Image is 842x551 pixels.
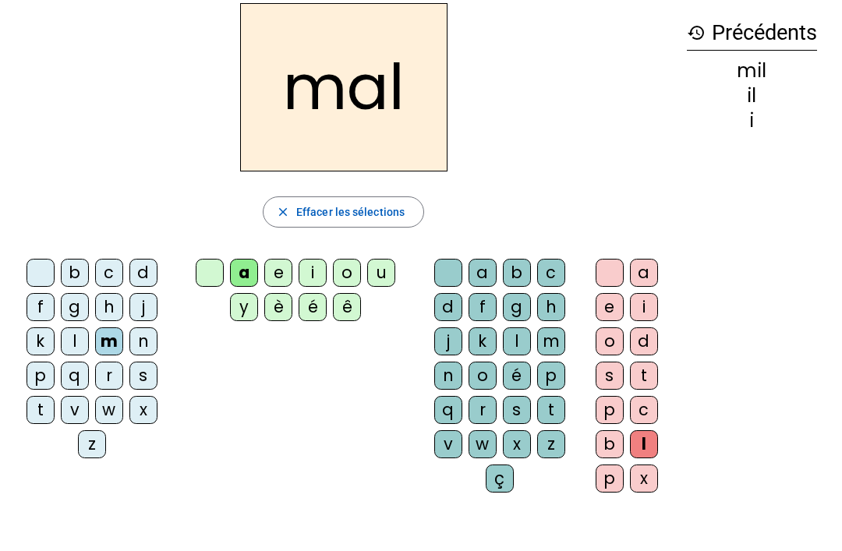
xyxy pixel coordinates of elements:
div: k [469,327,497,355]
div: j [434,327,462,355]
div: d [434,293,462,321]
div: x [630,464,658,493]
div: m [537,327,565,355]
div: m [95,327,123,355]
div: w [469,430,497,458]
div: ç [486,464,514,493]
div: b [61,259,89,287]
div: mil [687,62,817,80]
div: p [537,362,565,390]
div: h [95,293,123,321]
div: o [469,362,497,390]
div: h [537,293,565,321]
div: n [434,362,462,390]
div: c [95,259,123,287]
div: x [129,396,157,424]
div: w [95,396,123,424]
mat-icon: history [687,23,706,42]
div: a [469,259,497,287]
div: u [367,259,395,287]
div: c [630,396,658,424]
div: s [503,396,531,424]
div: i [630,293,658,321]
div: a [230,259,258,287]
div: é [503,362,531,390]
div: i [687,111,817,130]
div: r [469,396,497,424]
div: r [95,362,123,390]
div: v [61,396,89,424]
div: q [61,362,89,390]
div: e [596,293,624,321]
div: q [434,396,462,424]
div: p [596,464,624,493]
div: v [434,430,462,458]
div: b [596,430,624,458]
div: il [687,87,817,105]
div: d [129,259,157,287]
div: l [503,327,531,355]
div: y [230,293,258,321]
div: k [27,327,55,355]
h3: Précédents [687,16,817,51]
div: ê [333,293,361,321]
div: è [264,293,292,321]
div: d [630,327,658,355]
div: n [129,327,157,355]
div: g [61,293,89,321]
div: g [503,293,531,321]
div: s [596,362,624,390]
div: e [264,259,292,287]
div: é [299,293,327,321]
div: x [503,430,531,458]
div: t [630,362,658,390]
h2: mal [240,3,448,171]
div: c [537,259,565,287]
div: z [78,430,106,458]
mat-icon: close [276,205,290,219]
div: p [596,396,624,424]
div: j [129,293,157,321]
div: f [27,293,55,321]
div: t [537,396,565,424]
div: z [537,430,565,458]
div: l [61,327,89,355]
div: s [129,362,157,390]
div: o [333,259,361,287]
div: t [27,396,55,424]
div: p [27,362,55,390]
div: i [299,259,327,287]
div: o [596,327,624,355]
div: a [630,259,658,287]
div: f [469,293,497,321]
div: b [503,259,531,287]
div: l [630,430,658,458]
button: Effacer les sélections [263,196,424,228]
span: Effacer les sélections [296,203,405,221]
